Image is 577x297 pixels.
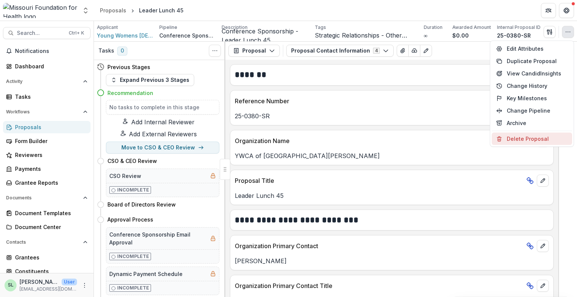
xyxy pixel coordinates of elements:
button: edit [537,240,549,252]
button: Get Help [559,3,574,18]
p: Incomplete [117,285,149,291]
p: Tags [315,24,326,31]
a: Constituents [3,265,91,277]
p: Reference Number [235,96,523,106]
p: Conference Sponsorship [159,32,216,39]
span: Workflows [6,109,80,115]
button: Edit as form [420,45,432,57]
p: 25-0380-SR [235,112,549,121]
p: Description [222,24,248,31]
button: Toggle View Cancelled Tasks [209,45,221,57]
p: Conference Sponsorship - Leader Lunch 45 [222,27,309,45]
p: 25-0380-SR [497,32,531,39]
span: Notifications [15,48,88,54]
p: Internal Proposal ID [497,24,541,31]
button: View Attached Files [397,45,409,57]
a: Form Builder [3,135,91,147]
a: Document Templates [3,207,91,219]
a: Document Center [3,221,91,233]
h4: Recommendation [107,89,153,97]
div: Proposals [15,123,85,131]
div: Grantee Reports [15,179,85,187]
h4: Board of Directors Review [107,201,176,208]
span: Search... [17,30,64,36]
p: Duration [424,24,443,31]
p: Leader Lunch 45 [235,191,549,200]
button: Proposal [228,45,280,57]
div: Document Templates [15,209,85,217]
p: Awarded Amount [452,24,491,31]
span: Contacts [6,240,80,245]
div: Form Builder [15,137,85,145]
p: Organization Name [235,136,523,145]
a: Grantee Reports [3,176,91,189]
h5: CSO Review [109,172,141,180]
p: Organization Primary Contact [235,241,523,250]
h4: CSO & CEO Review [107,157,157,165]
a: Proposals [3,121,91,133]
button: Partners [541,3,556,18]
div: Proposals [100,6,126,14]
p: User [62,279,77,285]
a: Tasks [3,90,91,103]
button: Search... [3,27,91,39]
div: Reviewers [15,151,85,159]
button: Open entity switcher [80,3,91,18]
p: YWCA of [GEOGRAPHIC_DATA][PERSON_NAME] [235,151,549,160]
p: Proposal Title [235,176,523,185]
div: Grantees [15,253,85,261]
p: [PERSON_NAME] [20,278,59,286]
p: Incomplete [117,253,149,260]
button: Open Documents [3,192,91,204]
a: Grantees [3,251,91,264]
button: Open Activity [3,75,91,87]
h5: Dynamic Payment Schedule [109,270,183,278]
h4: Previous Stages [107,63,150,71]
span: Documents [6,195,80,201]
button: edit [537,280,549,292]
nav: breadcrumb [97,5,186,16]
a: Payments [3,163,91,175]
a: Dashboard [3,60,91,72]
button: Add External Reviewers [97,130,219,139]
div: Dashboard [15,62,85,70]
p: [PERSON_NAME] [235,256,549,265]
p: ∞ [424,32,427,39]
div: Payments [15,165,85,173]
button: Open Workflows [3,106,91,118]
div: Sada Lindsey [8,283,14,288]
div: Document Center [15,223,85,231]
button: Open Contacts [3,236,91,248]
div: Tasks [15,93,85,101]
h5: Conference Sponsorship Email Approval [109,231,207,246]
button: Add Internal Reviewer [97,118,219,127]
p: Incomplete [117,187,149,193]
a: Proposals [97,5,129,16]
div: Leader Lunch 45 [139,6,183,14]
p: Organization Primary Contact Title [235,281,523,290]
p: [EMAIL_ADDRESS][DOMAIN_NAME] [20,286,77,292]
span: Activity [6,79,80,84]
button: Notifications [3,45,91,57]
a: Reviewers [3,149,91,161]
button: Move to CSO & CEO Review [106,142,219,154]
button: edit [537,175,549,187]
h5: No tasks to complete in this stage [109,103,216,111]
img: Missouri Foundation for Health logo [3,3,77,18]
span: Strategic Relationships - Other Grants and Contracts [315,32,418,39]
button: Expand Previous 3 Stages [106,74,194,86]
a: Young Womens [DEMOGRAPHIC_DATA] Association Of [GEOGRAPHIC_DATA][US_STATE] [97,32,153,39]
button: Proposal Contact Information4 [286,45,394,57]
div: Ctrl + K [67,29,86,37]
p: Applicant [97,24,118,31]
h4: Approval Process [107,216,153,223]
button: More [80,281,89,290]
p: $0.00 [452,32,469,39]
p: Pipeline [159,24,177,31]
h3: Tasks [98,48,114,54]
span: 0 [117,47,127,56]
div: Constituents [15,267,85,275]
